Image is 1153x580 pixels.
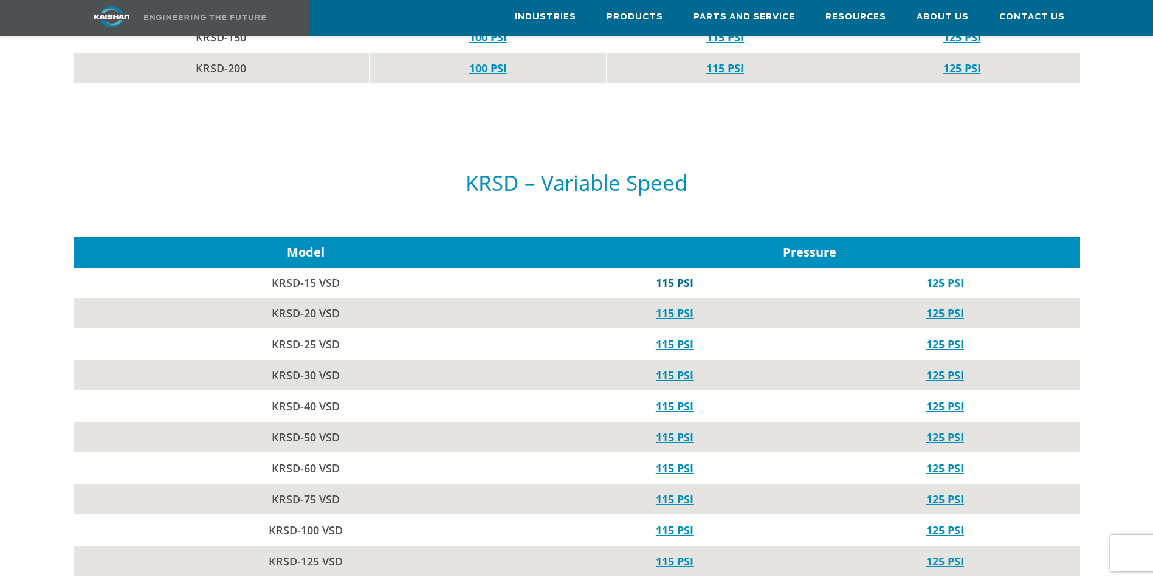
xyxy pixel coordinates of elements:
[825,1,886,33] a: Resources
[926,399,964,413] a: 125 PSI
[74,171,1080,195] h5: KRSD – Variable Speed
[656,430,694,444] a: 115 PSI
[656,492,694,506] a: 115 PSI
[926,430,964,444] a: 125 PSI
[999,1,1065,33] a: Contact Us
[607,1,663,33] a: Products
[539,237,1080,268] td: Pressure
[656,306,694,320] a: 115 PSI
[66,6,157,27] img: kaishan logo
[607,10,663,24] span: Products
[917,1,969,33] a: About Us
[943,61,981,75] a: 125 PSI
[656,461,694,475] a: 115 PSI
[999,10,1065,24] span: Contact Us
[694,10,795,24] span: Parts and Service
[926,275,964,290] a: 125 PSI
[656,554,694,568] a: 115 PSI
[656,368,694,382] a: 115 PSI
[926,554,964,568] a: 125 PSI
[74,237,539,268] td: Model
[74,515,539,546] td: KRSD-100 VSD
[469,61,507,75] a: 100 PSI
[926,492,964,506] a: 125 PSI
[74,484,539,515] td: KRSD-75 VSD
[917,10,969,24] span: About Us
[656,523,694,537] a: 115 PSI
[926,368,964,382] a: 125 PSI
[74,268,539,298] td: KRSD-15 VSD
[825,10,886,24] span: Resources
[74,391,539,422] td: KRSD-40 VSD
[74,360,539,391] td: KRSD-30 VSD
[926,461,964,475] a: 125 PSI
[74,453,539,484] td: KRSD-60 VSD
[656,275,694,290] a: 115 PSI
[74,22,370,53] td: KRSD-150
[706,30,744,44] a: 115 PSI
[926,337,964,351] a: 125 PSI
[515,1,576,33] a: Industries
[74,422,539,453] td: KRSD-50 VSD
[74,329,539,360] td: KRSD-25 VSD
[469,30,507,44] a: 100 PSI
[926,306,964,320] a: 125 PSI
[706,61,744,75] a: 115 PSI
[515,10,576,24] span: Industries
[926,523,964,537] a: 125 PSI
[144,15,266,20] img: Engineering the future
[656,399,694,413] a: 115 PSI
[694,1,795,33] a: Parts and Service
[656,337,694,351] a: 115 PSI
[74,546,539,577] td: KRSD-125 VSD
[74,298,539,329] td: KRSD-20 VSD
[943,30,981,44] a: 125 PSI
[74,53,370,84] td: KRSD-200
